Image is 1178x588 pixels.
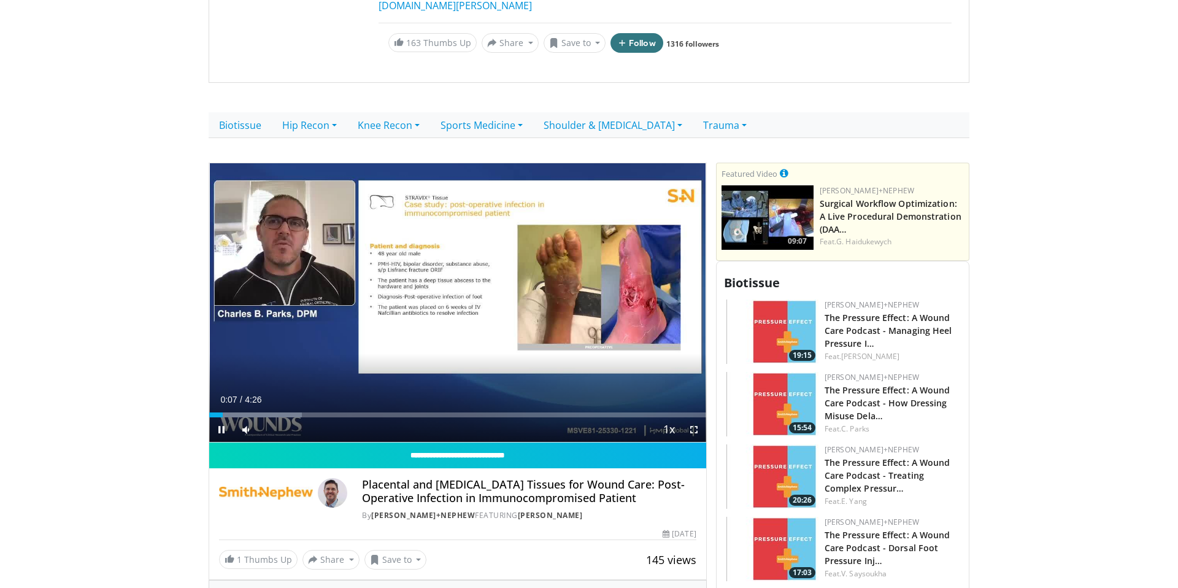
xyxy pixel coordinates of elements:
img: Avatar [318,478,347,508]
a: Biotissue [209,112,272,138]
span: 145 views [646,552,696,567]
a: [PERSON_NAME]+Nephew [825,444,919,455]
img: bcfc90b5-8c69-4b20-afee-af4c0acaf118.150x105_q85_crop-smart_upscale.jpg [722,185,814,250]
a: Surgical Workflow Optimization: A Live Procedural Demonstration (DAA… [820,198,961,235]
a: [PERSON_NAME]+Nephew [825,300,919,310]
img: 5dccabbb-5219-43eb-ba82-333b4a767645.150x105_q85_crop-smart_upscale.jpg [726,444,818,509]
a: [PERSON_NAME]+Nephew [820,185,914,196]
a: Sports Medicine [430,112,533,138]
div: Feat. [825,424,959,435]
video-js: Video Player [209,163,706,443]
a: 19:15 [726,300,818,364]
a: C. Parks [841,424,869,434]
a: 20:26 [726,444,818,509]
a: The Pressure Effect: A Wound Care Podcast - Managing Heel Pressure I… [825,312,952,349]
div: [DATE] [663,528,696,540]
a: V. Saysoukha [841,568,887,579]
div: Feat. [825,496,959,507]
img: 60a7b2e5-50df-40c4-868a-521487974819.150x105_q85_crop-smart_upscale.jpg [726,300,818,364]
button: Pause [209,417,234,442]
a: 15:54 [726,372,818,436]
span: 1 [237,554,242,565]
span: 0:07 [220,395,237,404]
a: E. Yang [841,496,867,506]
button: Fullscreen [682,417,706,442]
a: Knee Recon [347,112,430,138]
a: 17:03 [726,517,818,581]
img: d68379d8-97de-484f-9076-f39c80eee8eb.150x105_q85_crop-smart_upscale.jpg [726,517,818,581]
span: Biotissue [724,274,780,291]
img: 61e02083-5525-4adc-9284-c4ef5d0bd3c4.150x105_q85_crop-smart_upscale.jpg [726,372,818,436]
span: 09:07 [784,236,810,247]
button: Save to [364,550,427,570]
a: [PERSON_NAME]+Nephew [825,517,919,527]
small: Featured Video [722,168,777,179]
a: [PERSON_NAME]+Nephew [371,510,475,520]
span: 20:26 [789,495,815,506]
div: Feat. [820,236,964,247]
div: Feat. [825,351,959,362]
div: By FEATURING [362,510,696,521]
a: The Pressure Effect: A Wound Care Podcast - Treating Complex Pressur… [825,457,950,494]
a: [PERSON_NAME]+Nephew [825,372,919,382]
button: Mute [234,417,258,442]
div: Feat. [825,568,959,579]
a: The Pressure Effect: A Wound Care Podcast - Dorsal Foot Pressure Inj… [825,529,950,567]
span: 4:26 [245,395,261,404]
button: Save to [544,33,606,53]
span: 19:15 [789,350,815,361]
a: Trauma [693,112,757,138]
h4: Placental and [MEDICAL_DATA] Tissues for Wound Care: Post-Operative Infection in Immunocompromise... [362,478,696,505]
a: [PERSON_NAME] [841,351,899,362]
span: 15:54 [789,422,815,433]
a: 09:07 [722,185,814,250]
a: [PERSON_NAME] [518,510,583,520]
button: Share [482,33,539,53]
button: Follow [610,33,663,53]
a: 1316 followers [666,39,719,49]
span: / [240,395,242,404]
img: Smith+Nephew [219,478,313,508]
a: The Pressure Effect: A Wound Care Podcast - How Dressing Misuse Dela… [825,384,950,422]
span: 163 [406,37,421,48]
div: Progress Bar [209,412,706,417]
a: G. Haidukewych [836,236,891,247]
button: Share [302,550,360,570]
span: 17:03 [789,567,815,578]
a: Shoulder & [MEDICAL_DATA] [533,112,693,138]
a: 163 Thumbs Up [388,33,477,52]
a: Hip Recon [272,112,347,138]
a: 1 Thumbs Up [219,550,298,569]
button: Playback Rate [657,417,682,442]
